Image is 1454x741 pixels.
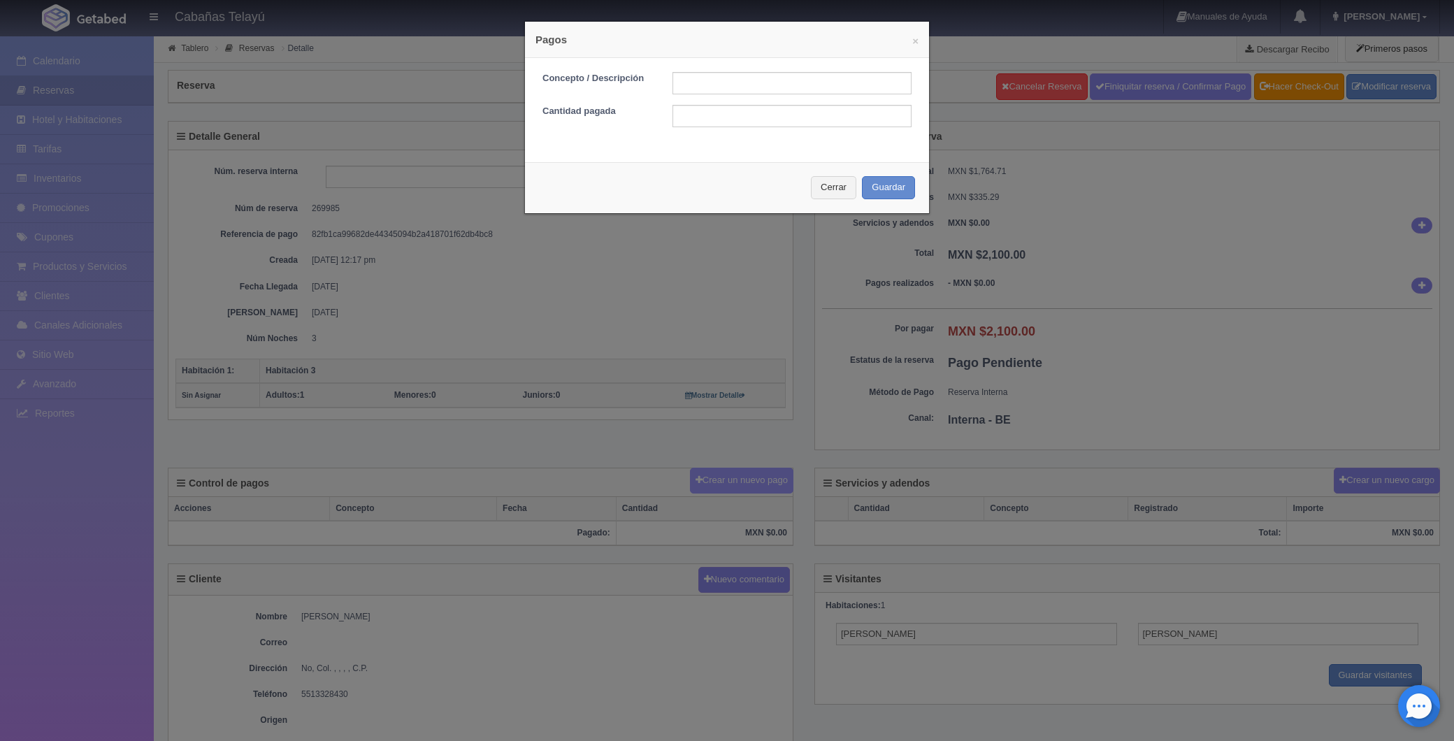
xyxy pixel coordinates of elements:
[862,176,915,199] button: Guardar
[811,176,856,199] button: Cerrar
[532,105,662,118] label: Cantidad pagada
[535,32,919,47] h4: Pagos
[912,36,919,46] button: ×
[532,72,662,85] label: Concepto / Descripción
